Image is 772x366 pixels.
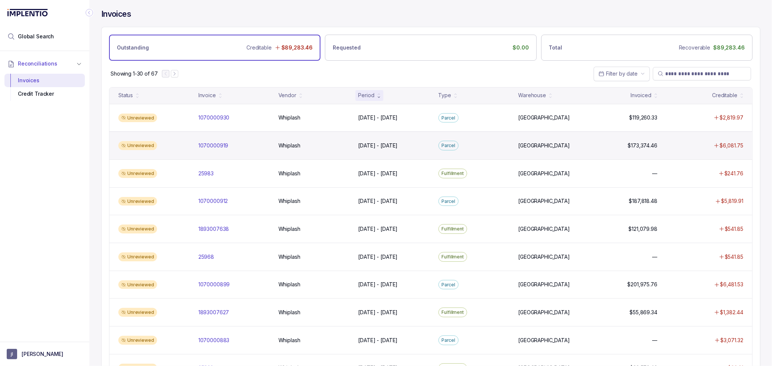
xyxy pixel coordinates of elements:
p: Whiplash [278,253,300,261]
p: $2,819.97 [720,114,743,121]
p: [DATE] - [DATE] [358,114,398,121]
p: Outstanding [117,44,149,51]
p: $241.76 [724,170,743,177]
p: $173,374.46 [628,142,657,149]
div: Unreviewed [118,225,157,233]
div: Creditable [712,92,737,99]
span: Reconciliations [18,60,57,67]
span: User initials [7,349,17,359]
div: Credit Tracker [10,87,79,101]
p: 1070000912 [198,197,228,205]
div: Reconciliations [4,72,85,102]
h4: Invoices [101,9,131,19]
p: Parcel [442,114,455,122]
div: Unreviewed [118,280,157,289]
p: Whiplash [278,225,300,233]
p: $541.85 [725,225,743,233]
p: Requested [333,44,361,51]
p: Whiplash [278,337,300,344]
span: Global Search [18,33,54,40]
p: $201,975.76 [628,281,657,288]
p: $121,079.98 [629,225,657,233]
button: Reconciliations [4,55,85,72]
button: Next Page [171,70,178,77]
p: 1893007627 [198,309,229,316]
p: 25983 [198,170,214,177]
p: $89,283.46 [281,44,313,51]
p: Whiplash [278,197,300,205]
p: Showing 1-30 of 67 [111,70,157,77]
div: Unreviewed [118,252,157,261]
p: Recoverable [679,44,710,51]
div: Invoice [198,92,216,99]
p: $5,819.91 [721,197,743,205]
span: Filter by date [606,70,638,77]
p: [GEOGRAPHIC_DATA] [518,197,570,205]
p: [GEOGRAPHIC_DATA] [518,225,570,233]
search: Date Range Picker [599,70,638,77]
p: 1070000899 [198,281,230,288]
p: Parcel [442,142,455,149]
p: — [652,337,657,344]
div: Unreviewed [118,197,157,206]
p: [DATE] - [DATE] [358,309,398,316]
p: [GEOGRAPHIC_DATA] [518,114,570,121]
div: Vendor [278,92,296,99]
p: Parcel [442,198,455,205]
div: Unreviewed [118,141,157,150]
p: Fulfillment [442,170,464,177]
p: Fulfillment [442,225,464,233]
p: Parcel [442,281,455,289]
p: [DATE] - [DATE] [358,225,398,233]
p: $6,081.75 [720,142,743,149]
p: $541.85 [725,253,743,261]
p: [GEOGRAPHIC_DATA] [518,253,570,261]
div: Unreviewed [118,336,157,345]
p: [GEOGRAPHIC_DATA] [518,281,570,288]
div: Unreviewed [118,308,157,317]
p: $0.00 [513,44,529,51]
p: Parcel [442,337,455,344]
p: — [652,170,657,177]
p: — [652,253,657,261]
div: Invoices [10,74,79,87]
div: Type [438,92,451,99]
div: Unreviewed [118,114,157,122]
p: $187,818.48 [629,197,657,205]
div: Remaining page entries [111,70,157,77]
p: $1,382.44 [720,309,743,316]
p: [DATE] - [DATE] [358,253,398,261]
p: Total [549,44,562,51]
p: Whiplash [278,281,300,288]
p: [PERSON_NAME] [22,350,63,358]
p: [DATE] - [DATE] [358,142,398,149]
p: Fulfillment [442,253,464,261]
p: [GEOGRAPHIC_DATA] [518,337,570,344]
p: $55,869.34 [630,309,658,316]
p: Creditable [246,44,272,51]
p: $119,260.33 [629,114,657,121]
p: $6,481.53 [720,281,743,288]
div: Invoiced [631,92,651,99]
p: 1893007638 [198,225,229,233]
button: Date Range Picker [594,67,650,81]
p: Whiplash [278,114,300,121]
div: Collapse Icon [85,8,94,17]
div: Status [118,92,133,99]
p: [GEOGRAPHIC_DATA] [518,142,570,149]
p: $3,071.32 [720,337,743,344]
div: Period [358,92,374,99]
p: 1070000883 [198,337,230,344]
p: [DATE] - [DATE] [358,197,398,205]
p: Whiplash [278,309,300,316]
p: 1070000919 [198,142,229,149]
p: [DATE] - [DATE] [358,337,398,344]
div: Unreviewed [118,169,157,178]
p: Fulfillment [442,309,464,316]
p: $89,283.46 [713,44,745,51]
p: 25968 [198,253,214,261]
button: User initials[PERSON_NAME] [7,349,83,359]
p: Whiplash [278,142,300,149]
p: [DATE] - [DATE] [358,170,398,177]
p: [DATE] - [DATE] [358,281,398,288]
